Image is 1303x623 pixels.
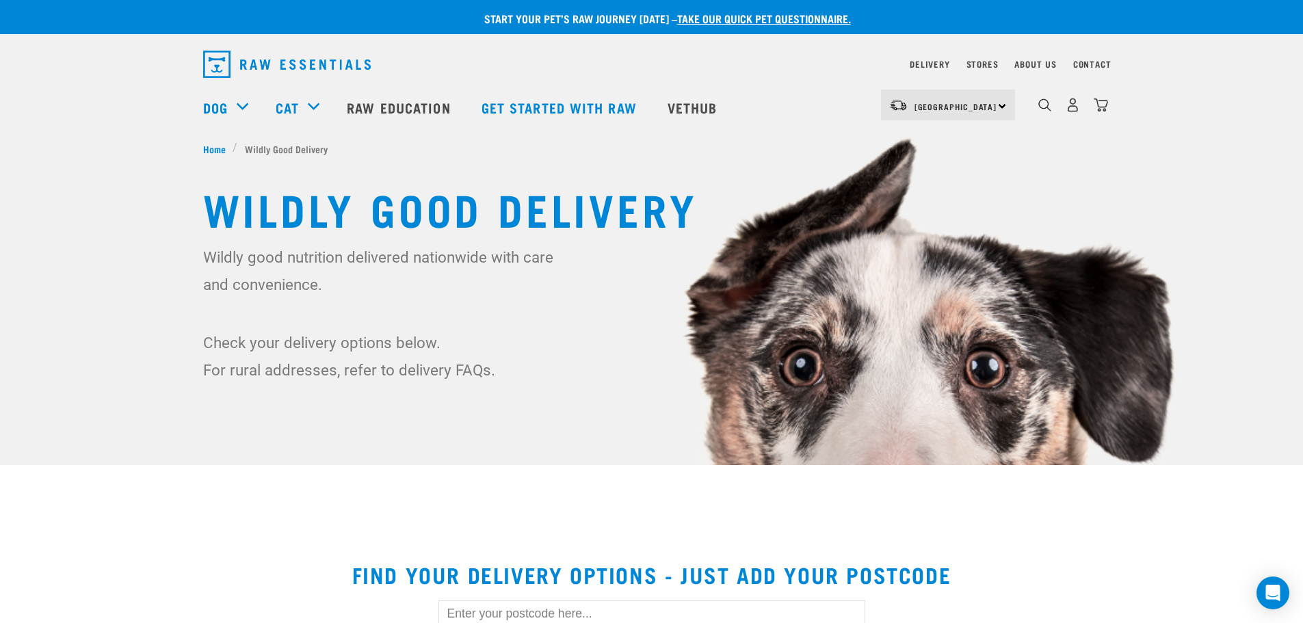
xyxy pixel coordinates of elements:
a: Contact [1073,62,1111,66]
a: take our quick pet questionnaire. [677,15,851,21]
span: Home [203,142,226,156]
a: About Us [1014,62,1056,66]
a: Stores [966,62,999,66]
a: Home [203,142,233,156]
a: Raw Education [333,80,467,135]
p: Wildly good nutrition delivered nationwide with care and convenience. [203,243,562,298]
img: van-moving.png [889,99,908,111]
img: home-icon@2x.png [1094,98,1108,112]
a: Vethub [654,80,735,135]
img: home-icon-1@2x.png [1038,98,1051,111]
span: [GEOGRAPHIC_DATA] [914,104,997,109]
h2: Find your delivery options - just add your postcode [16,562,1287,587]
a: Dog [203,97,228,118]
div: Open Intercom Messenger [1256,576,1289,609]
p: Check your delivery options below. For rural addresses, refer to delivery FAQs. [203,329,562,384]
nav: breadcrumbs [203,142,1101,156]
a: Get started with Raw [468,80,654,135]
img: user.png [1066,98,1080,112]
a: Delivery [910,62,949,66]
h1: Wildly Good Delivery [203,183,1101,233]
a: Cat [276,97,299,118]
nav: dropdown navigation [192,45,1111,83]
img: Raw Essentials Logo [203,51,371,78]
